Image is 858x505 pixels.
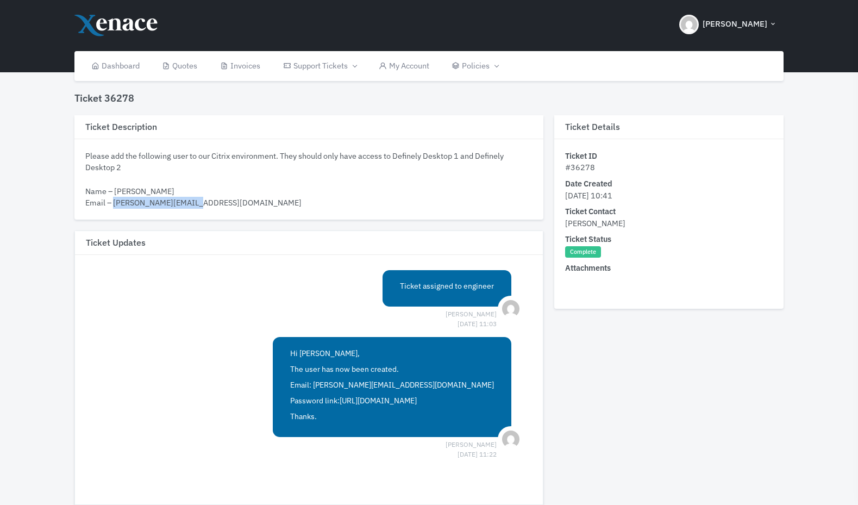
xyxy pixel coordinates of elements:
h3: Ticket Description [74,115,543,139]
a: Dashboard [80,51,151,81]
span: [PERSON_NAME] [703,18,767,30]
dt: Ticket Status [565,233,773,245]
h4: Ticket 36278 [74,92,134,104]
img: Header Avatar [679,15,699,34]
p: Hi [PERSON_NAME], [290,348,494,359]
h3: Ticket Updates [75,231,543,255]
p: Password link: [290,395,494,407]
dt: Ticket Contact [565,205,773,217]
dt: Ticket ID [565,150,773,162]
div: Please add the following user to our Citrix environment. They should only have access to Definely... [85,150,533,209]
h3: Ticket Details [554,115,784,139]
p: The user has now been created. [290,364,494,375]
span: #36278 [565,162,595,172]
a: Policies [441,51,510,81]
p: Email: [PERSON_NAME][EMAIL_ADDRESS][DOMAIN_NAME] [290,379,494,391]
dt: Attachments [565,262,773,274]
dt: Date Created [565,178,773,190]
a: My Account [367,51,441,81]
a: Quotes [151,51,209,81]
a: Invoices [209,51,272,81]
a: Support Tickets [272,51,367,81]
span: [PERSON_NAME] [DATE] 11:22 [446,440,497,450]
p: Ticket assigned to engineer [400,280,494,292]
button: [PERSON_NAME] [673,5,784,43]
span: [DATE] 10:41 [565,190,612,201]
p: Thanks. [290,411,494,422]
a: [URL][DOMAIN_NAME] [340,396,417,406]
span: [PERSON_NAME] [565,218,625,228]
span: [PERSON_NAME] [DATE] 11:03 [446,309,497,319]
span: Complete [565,246,600,258]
